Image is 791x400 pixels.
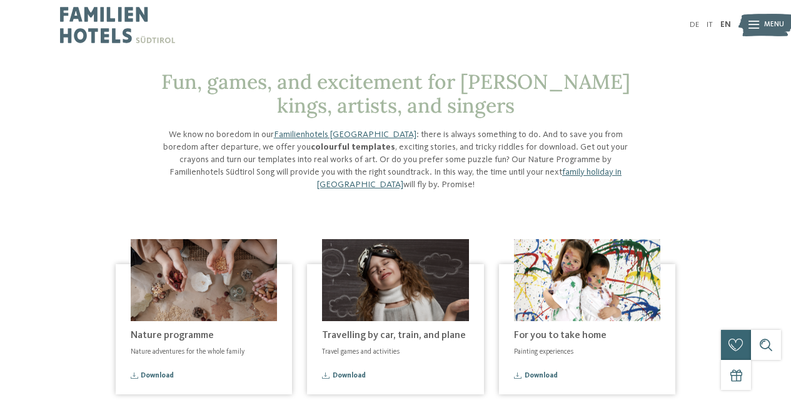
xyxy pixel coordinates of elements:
span: Travelling by car, train, and plane [322,331,466,341]
strong: colourful [311,143,350,151]
a: Download [322,372,469,379]
a: Download [514,372,661,379]
img: ©Canva (Klotz Daniela) [322,239,469,321]
p: Nature adventures for the whole family [131,347,278,357]
span: Fun, games, and excitement for [PERSON_NAME] kings, artists, and singers [161,69,630,118]
p: Painting experiences [514,347,661,357]
a: Download [131,372,278,379]
p: We know no boredom in our : there is always something to do. And to save you from boredom after d... [158,128,633,192]
a: EN [720,21,731,29]
img: ©Canva (Klotz Daniela) [131,239,278,321]
a: IT [707,21,713,29]
strong: templates [351,143,395,151]
span: Download [141,372,174,379]
p: Travel games and activities [322,347,469,357]
span: Menu [764,20,784,30]
span: Download [333,372,366,379]
span: Nature programme [131,331,214,341]
a: Familienhotels [GEOGRAPHIC_DATA] [274,130,416,139]
span: Download [525,372,558,379]
a: DE [690,21,699,29]
span: For you to take home [514,331,607,341]
img: ©Canva (Klotz Daniela) [514,239,661,321]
